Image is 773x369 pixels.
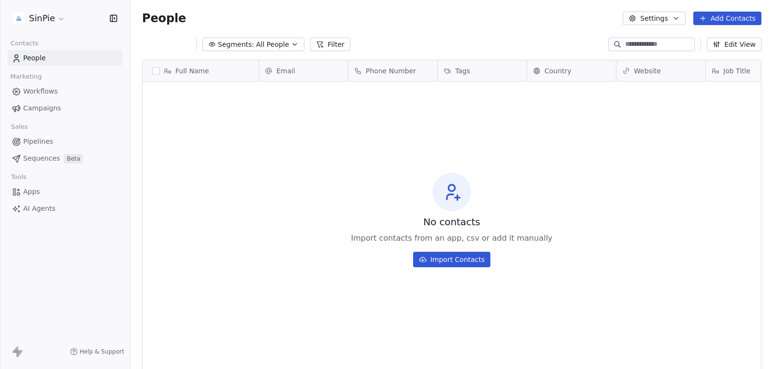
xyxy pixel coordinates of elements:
span: Tools [7,170,30,184]
span: No contacts [423,215,480,229]
span: Phone Number [366,66,416,76]
a: People [8,50,122,66]
a: SequencesBeta [8,150,122,166]
button: SinPie [12,10,67,27]
a: Campaigns [8,100,122,116]
span: Sales [7,120,32,134]
div: Tags [438,60,527,81]
span: Marketing [6,69,46,84]
span: Full Name [175,66,209,76]
button: Edit View [707,38,761,51]
button: Import Contacts [413,252,491,267]
iframe: Intercom live chat [740,336,763,359]
div: Phone Number [348,60,437,81]
span: Help & Support [80,348,124,355]
a: Workflows [8,83,122,99]
div: Website [616,60,705,81]
span: AI Agents [23,204,56,214]
a: Apps [8,184,122,200]
a: Import Contacts [413,248,491,267]
span: People [142,11,186,26]
div: Email [259,60,348,81]
div: grid [143,82,259,362]
span: SinPie [29,12,55,25]
a: Help & Support [70,348,124,355]
span: Sequences [23,153,60,164]
span: Apps [23,187,40,197]
button: Filter [310,38,350,51]
span: Website [634,66,661,76]
span: Job Title [723,66,750,76]
span: All People [256,40,289,50]
span: Pipelines [23,137,53,147]
span: Segments: [218,40,254,50]
span: Import contacts from an app, csv or add it manually [351,232,552,244]
span: Country [544,66,572,76]
div: Country [527,60,616,81]
a: Pipelines [8,134,122,150]
span: People [23,53,46,63]
button: Add Contacts [693,12,761,25]
span: Contacts [6,36,43,51]
a: AI Agents [8,201,122,217]
img: Logo%20SinPie.jpg [14,13,25,24]
span: Tags [455,66,470,76]
span: Email [276,66,295,76]
span: Campaigns [23,103,61,113]
span: Beta [64,154,83,164]
span: Workflows [23,86,58,96]
button: Settings [623,12,685,25]
div: Full Name [143,60,258,81]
